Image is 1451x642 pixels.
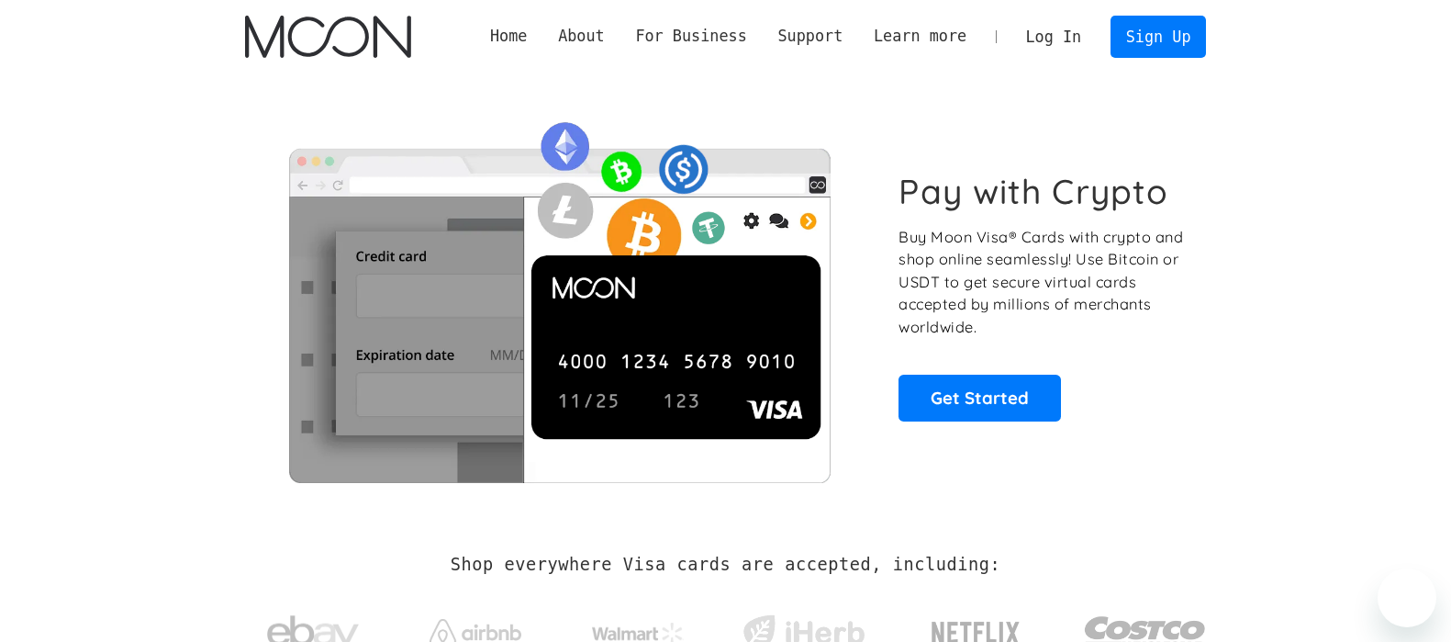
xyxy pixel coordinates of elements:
div: For Business [620,25,763,48]
a: Home [474,25,542,48]
div: For Business [635,25,746,48]
div: Learn more [874,25,966,48]
div: About [558,25,605,48]
div: Support [777,25,843,48]
div: Support [763,25,858,48]
a: home [245,16,411,58]
img: Moon Logo [245,16,411,58]
img: Moon Cards let you spend your crypto anywhere Visa is accepted. [245,109,874,482]
p: Buy Moon Visa® Cards with crypto and shop online seamlessly! Use Bitcoin or USDT to get secure vi... [899,226,1186,339]
iframe: Button to launch messaging window [1378,569,1436,627]
div: About [542,25,619,48]
div: Learn more [858,25,982,48]
a: Get Started [899,375,1061,421]
h2: Shop everywhere Visa cards are accepted, including: [451,555,1000,575]
a: Sign Up [1111,16,1206,57]
a: Log In [1010,17,1097,57]
h1: Pay with Crypto [899,171,1168,212]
